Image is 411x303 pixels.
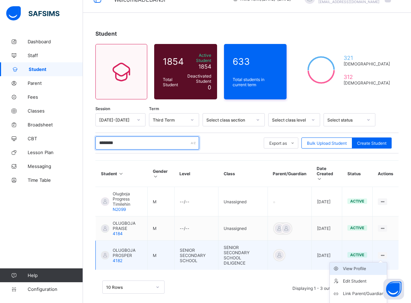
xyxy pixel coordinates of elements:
div: Total Student [161,75,186,89]
img: safsims [6,6,59,21]
i: Sort in Ascending Order [153,174,159,179]
th: Actions [373,161,399,187]
span: Messaging [28,163,83,169]
span: active [350,199,364,204]
span: Deactivated Student [187,73,211,84]
td: M [148,216,174,241]
span: Olugboja Progress Timilehin [113,191,142,207]
span: N2099 [113,207,126,212]
span: Active Student [187,53,211,63]
span: [DEMOGRAPHIC_DATA] [344,80,390,86]
td: [DATE] [311,241,342,270]
span: OLUGBOJA PROSPER [113,248,142,258]
td: --/-- [174,216,218,241]
span: Term [149,106,159,111]
span: OLUGBOJA PRAISE [113,221,142,231]
span: Parent [28,80,83,86]
span: active [350,252,364,257]
th: Parent/Guardian [268,161,311,187]
div: Edit Student [343,278,384,285]
td: [DATE] [311,187,342,216]
th: Date Created [311,161,342,187]
span: 0 [208,84,211,91]
span: Help [28,273,83,278]
span: Lesson Plan [28,150,83,155]
th: Class [218,161,268,187]
td: Unassigned [218,187,268,216]
td: [DATE] [311,216,342,241]
div: View Profile [343,265,384,272]
span: active [350,225,364,230]
th: Status [342,161,373,187]
span: Configuration [28,286,83,292]
div: 10 Rows [106,285,152,290]
span: 633 [233,56,278,67]
div: Select status [327,117,363,123]
span: Fees [28,94,83,100]
span: Session [95,106,110,111]
td: SENIOR SECONDARY SCHOOL [174,241,218,270]
i: Sort in Ascending Order [317,176,323,181]
i: Sort in Ascending Order [118,171,124,176]
span: Student [95,30,117,37]
span: Staff [28,53,83,58]
td: SENIOR SECONDARY SCHOOL DILIGENCE [218,241,268,270]
td: M [148,241,174,270]
button: Open asap [383,279,404,300]
span: Time Table [28,177,83,183]
span: 4184 [113,231,123,236]
div: Third Term [153,117,186,123]
span: 4182 [113,258,122,263]
span: 1854 [163,56,184,67]
span: 1854 [198,63,211,70]
span: Classes [28,108,83,114]
div: Link Parent/Guardian [343,290,384,297]
span: Bulk Upload Student [307,141,347,146]
th: Level [174,161,218,187]
span: [DEMOGRAPHIC_DATA] [344,61,390,66]
span: Create Student [357,141,386,146]
td: Unassigned [218,216,268,241]
span: 312 [344,73,390,80]
span: Broadsheet [28,122,83,127]
div: Select class level [272,117,307,123]
th: Gender [148,161,174,187]
span: Export as [269,141,287,146]
span: CBT [28,136,83,141]
span: Total students in current term [233,77,278,87]
td: M [148,187,174,216]
span: Dashboard [28,39,83,44]
div: Select class section [206,117,252,123]
td: --/-- [174,187,218,216]
span: 321 [344,54,390,61]
th: Student [96,161,148,187]
div: [DATE]-[DATE] [99,117,133,123]
li: Displaying 1 - 3 out of 3 [287,280,344,294]
span: Student [29,66,83,72]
